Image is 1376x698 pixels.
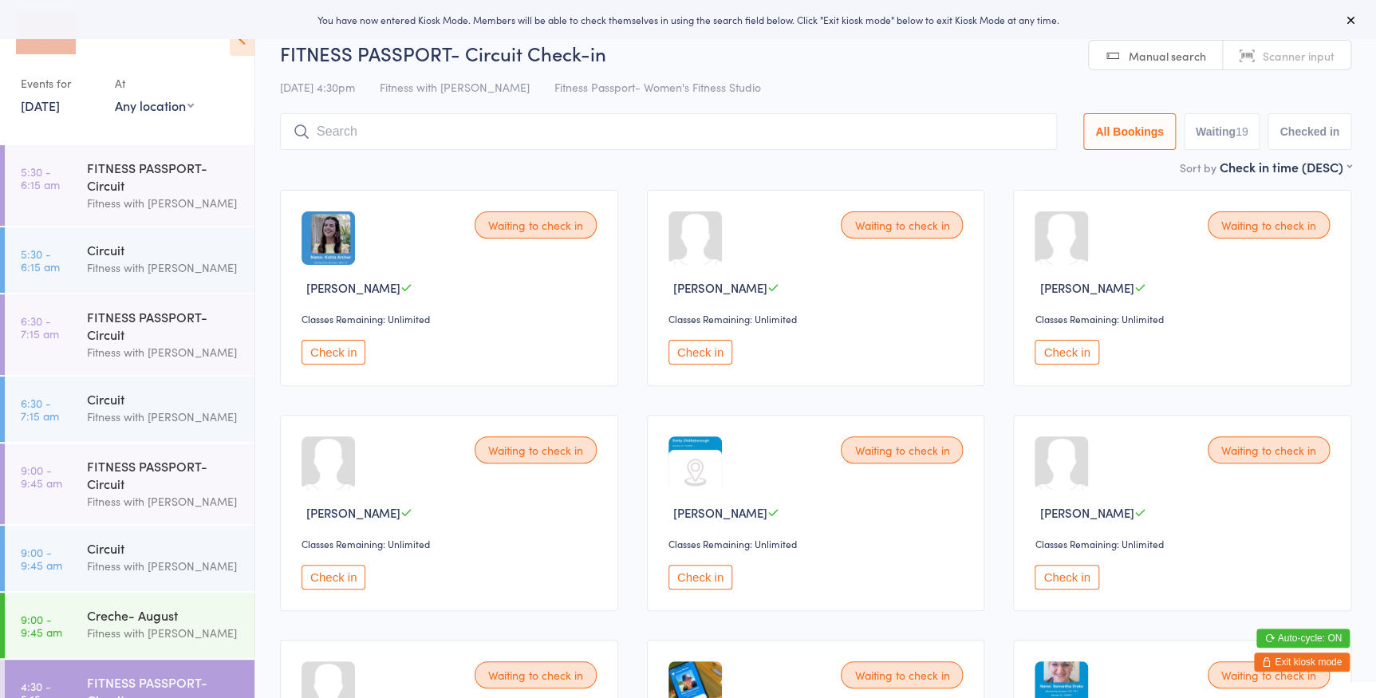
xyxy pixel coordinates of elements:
div: Events for [21,70,99,97]
img: image1740521983.png [668,436,722,490]
div: Fitness with [PERSON_NAME] [87,557,241,575]
button: Check in [302,565,365,590]
span: Scanner input [1263,48,1335,64]
div: Classes Remaining: Unlimited [302,312,601,325]
time: 9:00 - 9:45 am [21,546,62,571]
div: Classes Remaining: Unlimited [1035,312,1335,325]
div: Classes Remaining: Unlimited [302,537,601,550]
div: Classes Remaining: Unlimited [668,537,968,550]
div: Classes Remaining: Unlimited [668,312,968,325]
a: 9:00 -9:45 amCircuitFitness with [PERSON_NAME] [5,526,254,591]
div: Waiting to check in [1208,661,1330,688]
button: Checked in [1268,113,1351,150]
span: [PERSON_NAME] [306,504,400,521]
div: Waiting to check in [841,436,963,463]
button: Check in [668,340,732,365]
div: Waiting to check in [841,211,963,239]
span: [DATE] 4:30pm [280,79,355,95]
div: Classes Remaining: Unlimited [1035,537,1335,550]
button: Check in [1035,565,1098,590]
a: [DATE] [21,97,60,114]
span: [PERSON_NAME] [306,279,400,296]
span: [PERSON_NAME] [673,504,767,521]
span: Manual search [1129,48,1206,64]
div: Fitness with [PERSON_NAME] [87,408,241,426]
div: Waiting to check in [1208,436,1330,463]
div: Circuit [87,539,241,557]
div: Fitness with [PERSON_NAME] [87,624,241,642]
div: Fitness with [PERSON_NAME] [87,258,241,277]
div: Fitness with [PERSON_NAME] [87,343,241,361]
time: 6:30 - 7:15 am [21,314,59,340]
div: Waiting to check in [475,661,597,688]
img: image1719894527.png [302,211,355,265]
div: Fitness with [PERSON_NAME] [87,492,241,511]
div: 19 [1236,125,1248,138]
span: [PERSON_NAME] [1039,504,1134,521]
div: Check in time (DESC) [1220,158,1351,175]
div: Waiting to check in [475,436,597,463]
div: Creche- August [87,606,241,624]
div: Fitness with [PERSON_NAME] [87,194,241,212]
div: At [115,70,194,97]
div: Circuit [87,390,241,408]
div: FITNESS PASSPORT- Circuit [87,308,241,343]
span: Fitness Passport- Women's Fitness Studio [554,79,761,95]
time: 9:00 - 9:45 am [21,463,62,489]
a: 6:30 -7:15 amCircuitFitness with [PERSON_NAME] [5,377,254,442]
div: You have now entered Kiosk Mode. Members will be able to check themselves in using the search fie... [26,13,1350,26]
div: Waiting to check in [1208,211,1330,239]
time: 6:30 - 7:15 am [21,396,59,422]
span: Fitness with [PERSON_NAME] [380,79,530,95]
h2: FITNESS PASSPORT- Circuit Check-in [280,40,1351,66]
span: [PERSON_NAME] [1039,279,1134,296]
button: Check in [668,565,732,590]
div: FITNESS PASSPORT- Circuit [87,457,241,492]
div: Waiting to check in [475,211,597,239]
button: Exit kiosk mode [1254,653,1350,672]
a: 9:00 -9:45 amCreche- AugustFitness with [PERSON_NAME] [5,593,254,658]
time: 5:30 - 6:15 am [21,165,60,191]
label: Sort by [1180,160,1216,175]
a: 6:30 -7:15 amFITNESS PASSPORT- CircuitFitness with [PERSON_NAME] [5,294,254,375]
a: 9:00 -9:45 amFITNESS PASSPORT- CircuitFitness with [PERSON_NAME] [5,444,254,524]
button: Check in [1035,340,1098,365]
a: 5:30 -6:15 amCircuitFitness with [PERSON_NAME] [5,227,254,293]
time: 9:00 - 9:45 am [21,613,62,638]
span: [PERSON_NAME] [673,279,767,296]
div: FITNESS PASSPORT- Circuit [87,159,241,194]
button: Auto-cycle: ON [1256,629,1350,648]
div: Waiting to check in [841,661,963,688]
time: 5:30 - 6:15 am [21,247,60,273]
button: Check in [302,340,365,365]
a: 5:30 -6:15 amFITNESS PASSPORT- CircuitFitness with [PERSON_NAME] [5,145,254,226]
div: Circuit [87,241,241,258]
button: All Bookings [1083,113,1176,150]
button: Waiting19 [1184,113,1260,150]
input: Search [280,113,1057,150]
div: Any location [115,97,194,114]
